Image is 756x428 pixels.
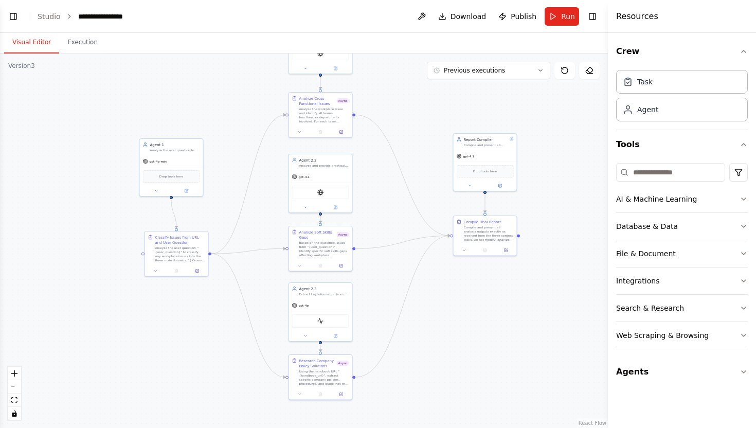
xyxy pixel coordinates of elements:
[289,15,353,74] div: EXASearchTool
[616,295,748,322] button: Search & Research
[464,143,508,147] div: Compile and present all analysis outputs exactly as received from context tasks without modificat...
[337,232,349,237] span: Async
[8,367,21,380] button: zoom in
[616,10,658,23] h4: Resources
[299,369,349,386] div: Using the handbook URL "{handbook_url}", extract specific company policies, procedures, and guide...
[355,233,450,380] g: Edge from 3df6c7bd-8a3e-4b2e-a9ca-3ac477872b58 to b9f2adf2-eba6-4c74-97dd-c5039ea74ac4
[616,159,748,358] div: Tools
[332,391,350,398] button: Open in side panel
[150,159,168,164] span: gpt-4o-mini
[299,96,337,106] div: Analyze Cross-Functional Issues
[299,175,310,179] span: gpt-4.1
[318,77,323,90] g: Edge from 9c3f56bb-53b6-4f26-ae8c-6ce87c1deb28 to 03e9f5c5-39c2-420a-8cab-63bed29d10b2
[169,199,179,228] g: Edge from b7398535-d0f9-4dc6-b183-59d657268965 to 21d72e1d-be68-4d62-91d5-4af763ed42e7
[482,194,488,213] g: Edge from dbeb938d-49f8-4a42-9b69-9ec3619356f3 to b9f2adf2-eba6-4c74-97dd-c5039ea74ac4
[289,154,353,213] div: Agent 2.2Analyze and provide practical communication advicegpt-4.1EXASearchTool
[451,11,487,22] span: Download
[337,98,349,103] span: Async
[299,107,349,123] div: Analyze the workplace issue and identify all teams, functions, or departments involved. For each ...
[494,7,541,26] button: Publish
[616,194,697,204] div: AI & Machine Learning
[59,32,106,53] button: Execution
[299,286,349,291] div: Agent 2.3
[332,129,350,135] button: Open in side panel
[299,157,349,163] div: Agent 2.2
[616,66,748,130] div: Crew
[310,391,331,398] button: No output available
[299,229,337,240] div: Analyze Soft Skills Gaps
[321,65,350,72] button: Open in side panel
[299,241,349,257] div: Based on the classified issues from "{user_question}", identify specific soft skills gaps affecti...
[616,213,748,240] button: Database & Data
[317,50,323,57] img: EXASearchTool
[289,226,353,272] div: Analyze Soft Skills GapsAsyncBased on the classified issues from "{user_question}", identify spec...
[317,318,323,324] img: ScrapegraphScrapeTool
[332,263,350,269] button: Open in side panel
[8,394,21,407] button: fit view
[444,66,505,75] span: Previous executions
[464,137,508,142] div: Report Compiler
[485,183,515,189] button: Open in side panel
[211,112,285,256] g: Edge from 21d72e1d-be68-4d62-91d5-4af763ed42e7 to 03e9f5c5-39c2-420a-8cab-63bed29d10b2
[166,268,187,274] button: No output available
[4,32,59,53] button: Visual Editor
[310,263,331,269] button: No output available
[616,240,748,267] button: File & Document
[355,233,450,251] g: Edge from 46e8b8d6-eda2-4f6e-8e4c-7b13a2382d33 to b9f2adf2-eba6-4c74-97dd-c5039ea74ac4
[159,174,183,179] span: Drop tools here
[616,37,748,66] button: Crew
[637,104,658,115] div: Agent
[616,303,684,313] div: Search & Research
[145,231,209,277] div: Classify Issues from URL and User QuestionAnalyze the user question: "{user_question}" to classif...
[561,11,575,22] span: Run
[337,361,349,366] span: Async
[299,164,349,168] div: Analyze and provide practical communication advice
[616,358,748,386] button: Agents
[616,322,748,349] button: Web Scraping & Browsing
[299,304,309,308] span: gpt-4o
[38,12,61,21] a: Studio
[188,268,206,274] button: Open in side panel
[289,92,353,138] div: Analyze Cross-Functional IssuesAsyncAnalyze the workplace issue and identify all teams, functions...
[616,330,709,341] div: Web Scraping & Browsing
[289,282,353,342] div: Agent 2.3Extract key information from {handbook_url} that directly answers company policy questio...
[38,11,123,22] nav: breadcrumb
[321,333,350,339] button: Open in side panel
[464,225,514,242] div: Compile and present all analysis outputs exactly as received from the three context tasks. Do not...
[150,142,200,147] div: Agent 1
[289,354,353,400] div: Research Company Policy SolutionsAsyncUsing the handbook URL "{handbook_url}", extract specific c...
[464,219,501,224] div: Compile Final Report
[172,188,201,194] button: Open in side panel
[616,276,659,286] div: Integrations
[616,221,678,231] div: Database & Data
[616,130,748,159] button: Tools
[318,344,323,352] g: Edge from 1640295b-f386-4a86-87bf-fe6151eeaf4c to 3df6c7bd-8a3e-4b2e-a9ca-3ac477872b58
[616,186,748,212] button: AI & Machine Learning
[299,358,337,368] div: Research Company Policy Solutions
[8,62,35,70] div: Version 3
[463,154,475,158] span: gpt-4.1
[637,77,653,87] div: Task
[150,148,200,152] div: Analyze the user question to classify any workplace issues into three specific domains: 1) Cross-...
[321,204,350,210] button: Open in side panel
[355,112,450,238] g: Edge from 03e9f5c5-39c2-420a-8cab-63bed29d10b2 to b9f2adf2-eba6-4c74-97dd-c5039ea74ac4
[8,407,21,420] button: toggle interactivity
[453,216,517,256] div: Compile Final ReportCompile and present all analysis outputs exactly as received from the three c...
[511,11,536,22] span: Publish
[155,235,205,245] div: Classify Issues from URL and User Question
[8,367,21,420] div: React Flow controls
[299,292,349,296] div: Extract key information from {handbook_url} that directly answers company policy questions in {us...
[155,246,205,262] div: Analyze the user question: "{user_question}" to classify any workplace issues into the three main...
[497,247,514,254] button: Open in side panel
[211,251,285,380] g: Edge from 21d72e1d-be68-4d62-91d5-4af763ed42e7 to 3df6c7bd-8a3e-4b2e-a9ca-3ac477872b58
[473,169,497,174] span: Drop tools here
[453,133,517,191] div: Report CompilerCompile and present all analysis outputs exactly as received from context tasks wi...
[6,9,21,24] button: Show left sidebar
[545,7,579,26] button: Run
[139,138,204,197] div: Agent 1Analyze the user question to classify any workplace issues into three specific domains: 1)...
[585,9,600,24] button: Hide right sidebar
[317,189,323,195] img: EXASearchTool
[310,129,331,135] button: No output available
[211,246,285,256] g: Edge from 21d72e1d-be68-4d62-91d5-4af763ed42e7 to 46e8b8d6-eda2-4f6e-8e4c-7b13a2382d33
[474,247,496,254] button: No output available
